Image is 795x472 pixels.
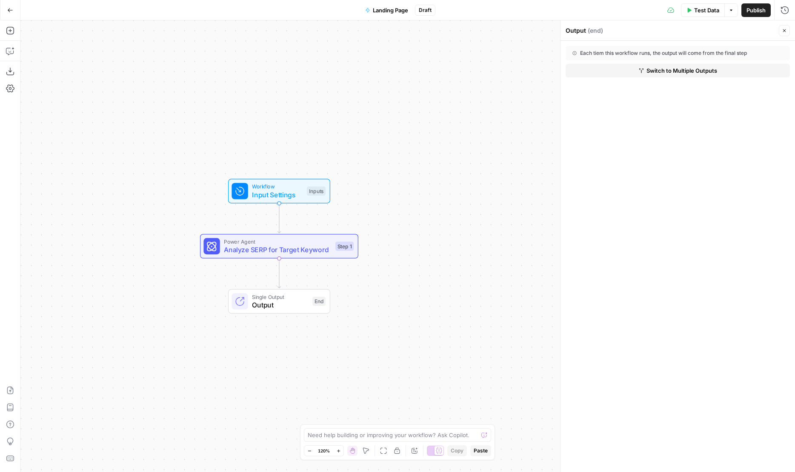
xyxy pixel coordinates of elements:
[252,190,303,200] span: Input Settings
[572,49,765,57] div: Each tiem this workflow runs, the output will come from the final step
[373,6,408,14] span: Landing Page
[447,445,467,456] button: Copy
[252,293,308,301] span: Single Output
[277,259,280,288] g: Edge from step_1 to end
[200,234,358,259] div: Power AgentAnalyze SERP for Target KeywordStep 1
[646,66,717,75] span: Switch to Multiple Outputs
[566,64,790,77] button: Switch to Multiple Outputs
[224,245,331,255] span: Analyze SERP for Target Keyword
[451,447,463,455] span: Copy
[307,187,326,196] div: Inputs
[588,26,603,35] span: ( end )
[252,182,303,191] span: Workflow
[224,238,331,246] span: Power Agent
[681,3,724,17] button: Test Data
[360,3,413,17] button: Landing Page
[277,203,280,233] g: Edge from start to step_1
[318,447,330,454] span: 120%
[200,289,358,314] div: Single OutputOutputEnd
[694,6,719,14] span: Test Data
[566,26,776,35] div: Output
[252,300,308,310] span: Output
[312,297,326,306] div: End
[741,3,771,17] button: Publish
[470,445,491,456] button: Paste
[419,6,432,14] span: Draft
[335,242,354,251] div: Step 1
[746,6,766,14] span: Publish
[474,447,488,455] span: Paste
[200,179,358,204] div: WorkflowInput SettingsInputs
